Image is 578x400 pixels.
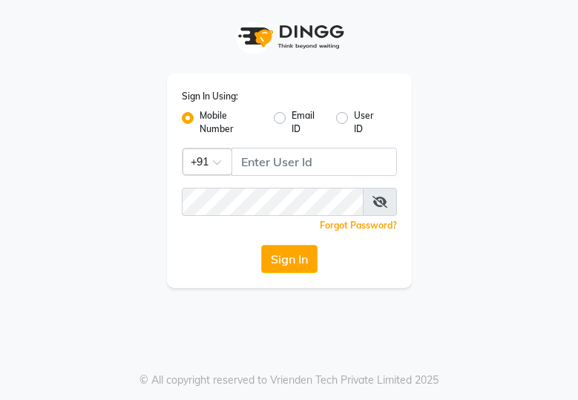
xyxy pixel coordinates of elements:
[231,148,397,176] input: Username
[182,188,364,216] input: Username
[354,109,384,136] label: User ID
[292,109,325,136] label: Email ID
[320,220,397,231] a: Forgot Password?
[182,90,238,103] label: Sign In Using:
[230,15,349,59] img: logo1.svg
[200,109,262,136] label: Mobile Number
[261,245,318,273] button: Sign In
